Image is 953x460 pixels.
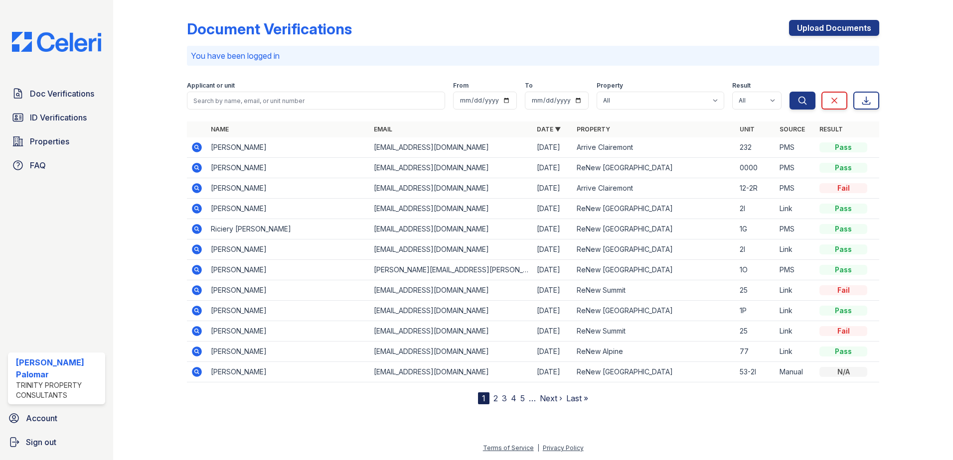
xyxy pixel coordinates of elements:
a: Next › [540,393,562,403]
td: [EMAIL_ADDRESS][DOMAIN_NAME] [370,239,533,260]
a: Source [780,125,805,133]
td: [DATE] [533,199,573,219]
td: ReNew Summit [573,321,736,342]
td: ReNew [GEOGRAPHIC_DATA] [573,219,736,239]
a: Privacy Policy [543,444,584,452]
td: [DATE] [533,321,573,342]
td: [PERSON_NAME] [207,199,370,219]
div: N/A [819,367,867,377]
label: From [453,82,469,90]
label: Property [597,82,623,90]
td: [EMAIL_ADDRESS][DOMAIN_NAME] [370,342,533,362]
td: ReNew [GEOGRAPHIC_DATA] [573,199,736,219]
td: 2I [736,199,776,219]
td: [PERSON_NAME] [207,239,370,260]
label: Result [732,82,751,90]
img: CE_Logo_Blue-a8612792a0a2168367f1c8372b55b34899dd931a85d93a1a3d3e32e68fde9ad4.png [4,32,109,52]
td: PMS [776,158,815,178]
div: Pass [819,306,867,316]
td: [PERSON_NAME] [207,137,370,158]
div: | [537,444,539,452]
a: Account [4,408,109,428]
td: Manual [776,362,815,382]
td: [DATE] [533,362,573,382]
td: Link [776,301,815,321]
td: Link [776,342,815,362]
td: PMS [776,178,815,199]
td: [EMAIL_ADDRESS][DOMAIN_NAME] [370,158,533,178]
td: [PERSON_NAME] [207,301,370,321]
td: ReNew [GEOGRAPHIC_DATA] [573,301,736,321]
td: 1G [736,219,776,239]
td: Arrive Clairemont [573,137,736,158]
td: [EMAIL_ADDRESS][DOMAIN_NAME] [370,362,533,382]
td: ReNew [GEOGRAPHIC_DATA] [573,362,736,382]
a: Date ▼ [537,125,561,133]
span: Properties [30,135,69,147]
td: [PERSON_NAME] [207,260,370,280]
td: PMS [776,260,815,280]
td: Arrive Clairemont [573,178,736,199]
td: ReNew Summit [573,280,736,301]
td: [PERSON_NAME] [207,158,370,178]
td: [DATE] [533,342,573,362]
td: [PERSON_NAME][EMAIL_ADDRESS][PERSON_NAME][DOMAIN_NAME] [370,260,533,280]
a: FAQ [8,155,105,175]
td: Link [776,321,815,342]
td: [DATE] [533,260,573,280]
td: [DATE] [533,158,573,178]
td: [DATE] [533,178,573,199]
td: Link [776,280,815,301]
div: 1 [478,392,489,404]
div: Pass [819,142,867,152]
a: Result [819,125,843,133]
td: [PERSON_NAME] [207,362,370,382]
span: Sign out [26,436,56,448]
td: 12-2R [736,178,776,199]
a: 4 [511,393,516,403]
div: [PERSON_NAME] Palomar [16,356,101,380]
td: PMS [776,219,815,239]
a: Email [374,125,392,133]
a: ID Verifications [8,108,105,127]
div: Pass [819,163,867,173]
div: Pass [819,204,867,214]
a: Upload Documents [789,20,879,36]
span: FAQ [30,159,46,171]
div: Pass [819,346,867,356]
div: Pass [819,244,867,254]
td: [DATE] [533,301,573,321]
td: [EMAIL_ADDRESS][DOMAIN_NAME] [370,280,533,301]
a: 5 [520,393,525,403]
td: [EMAIL_ADDRESS][DOMAIN_NAME] [370,199,533,219]
a: Doc Verifications [8,84,105,104]
a: Sign out [4,432,109,452]
div: Pass [819,224,867,234]
a: Last » [566,393,588,403]
label: Applicant or unit [187,82,235,90]
span: Account [26,412,57,424]
td: 232 [736,137,776,158]
td: 0000 [736,158,776,178]
td: [EMAIL_ADDRESS][DOMAIN_NAME] [370,137,533,158]
div: Fail [819,326,867,336]
td: 2I [736,239,776,260]
td: 25 [736,321,776,342]
td: 1P [736,301,776,321]
a: Unit [740,125,755,133]
td: 77 [736,342,776,362]
td: [EMAIL_ADDRESS][DOMAIN_NAME] [370,301,533,321]
a: Property [577,125,610,133]
td: [DATE] [533,280,573,301]
td: ReNew Alpine [573,342,736,362]
td: [PERSON_NAME] [207,178,370,199]
div: Fail [819,183,867,193]
a: Properties [8,131,105,151]
td: [PERSON_NAME] [207,280,370,301]
td: [PERSON_NAME] [207,342,370,362]
td: Riciery [PERSON_NAME] [207,219,370,239]
td: ReNew [GEOGRAPHIC_DATA] [573,260,736,280]
td: [DATE] [533,239,573,260]
div: Pass [819,265,867,275]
